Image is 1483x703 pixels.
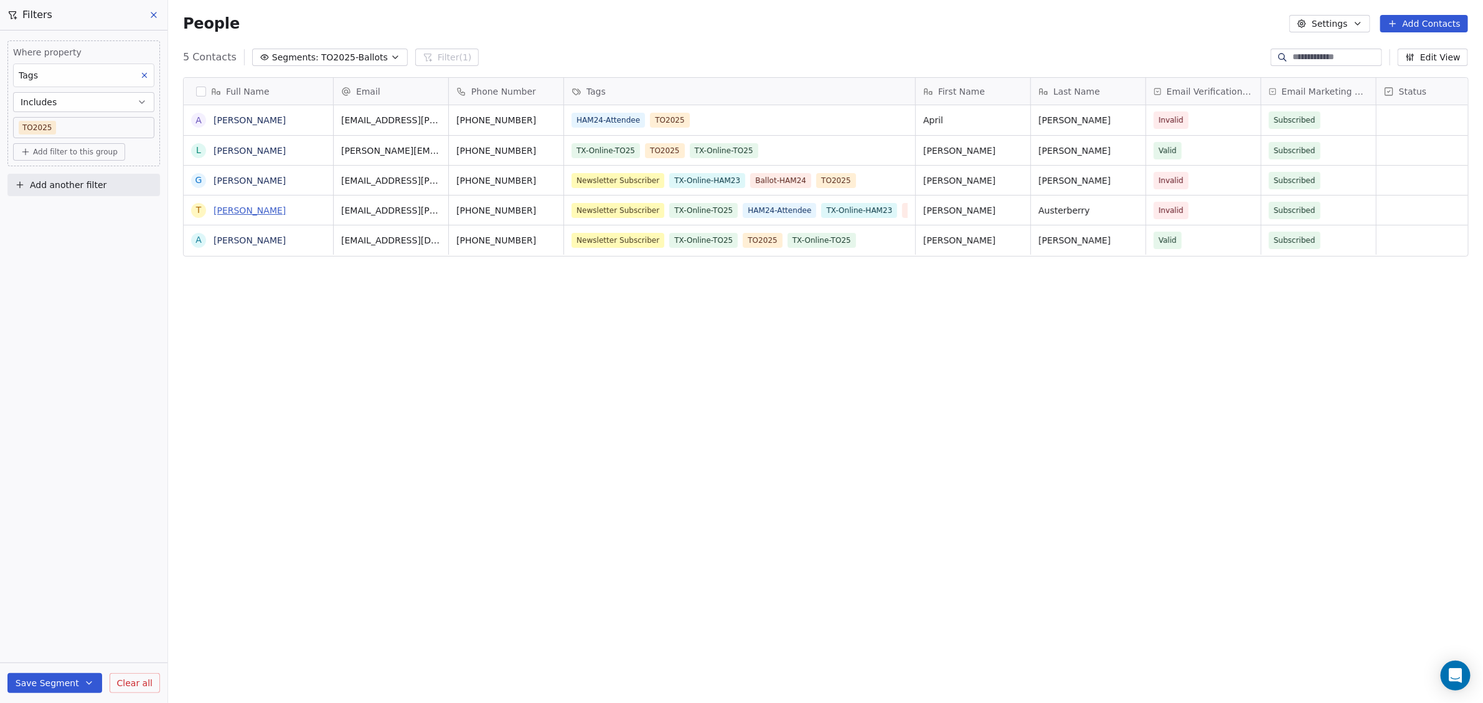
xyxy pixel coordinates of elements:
span: Segments: [272,51,319,64]
div: Tags [564,78,915,105]
div: A [195,234,202,247]
span: [PERSON_NAME] [923,234,1023,247]
button: Add Contacts [1380,15,1468,32]
div: Email [334,78,448,105]
span: Ballot-HAM24 [750,173,811,188]
span: [PERSON_NAME] [1038,174,1138,187]
div: Open Intercom Messenger [1441,661,1471,691]
div: grid [184,105,334,666]
div: Full Name [184,78,333,105]
span: Email [356,85,380,98]
span: TX-Online-TO25 [669,233,738,248]
span: HAM24-Attendee [743,203,816,218]
div: Phone Number [449,78,563,105]
span: Subscribed [1274,114,1316,126]
span: [PERSON_NAME] [1038,144,1138,157]
span: [PERSON_NAME] [1038,234,1138,247]
span: Newsletter Subscriber [572,203,664,218]
span: Invalid [1159,174,1184,187]
span: Subscribed [1274,144,1316,157]
span: TO2025-Ballots [321,51,388,64]
span: HAM24-Attendee [572,113,645,128]
span: [EMAIL_ADDRESS][PERSON_NAME][DOMAIN_NAME] [341,114,441,126]
span: TX-Online-TO25 [669,203,738,218]
button: Settings [1289,15,1370,32]
span: Invalid [1159,114,1184,126]
span: People [183,14,240,33]
span: Email Verification Status [1167,85,1253,98]
div: T [196,204,202,217]
div: Last Name [1031,78,1146,105]
span: [PERSON_NAME] [923,144,1023,157]
span: Phone Number [471,85,536,98]
span: Email Marketing Consent [1282,85,1368,98]
span: [PHONE_NUMBER] [456,234,556,247]
span: [PHONE_NUMBER] [456,204,556,217]
span: Newsletter Subscriber [572,173,664,188]
span: [PHONE_NUMBER] [456,114,556,126]
span: [PHONE_NUMBER] [456,174,556,187]
span: Status [1399,85,1427,98]
span: Newsletter Subscriber [572,233,664,248]
span: TX-Online-TO25 [690,143,758,158]
div: Email Marketing Consent [1261,78,1376,105]
span: [PERSON_NAME] [923,174,1023,187]
span: [EMAIL_ADDRESS][PERSON_NAME][DOMAIN_NAME] [341,204,441,217]
span: [PERSON_NAME] [923,204,1023,217]
span: Last Name [1053,85,1100,98]
span: Subscribed [1274,174,1316,187]
span: TO2025 [650,113,690,128]
span: Valid [1159,144,1177,157]
div: First Name [916,78,1030,105]
a: [PERSON_NAME] [214,176,286,186]
span: TX-Online-HAM23 [669,173,745,188]
span: Tags [586,85,606,98]
div: Email Verification Status [1146,78,1261,105]
button: Edit View [1398,49,1468,66]
span: Austerberry [1038,204,1138,217]
span: Invalid [1159,204,1184,217]
div: G [195,174,202,187]
span: Valid [1159,234,1177,247]
span: April [923,114,1023,126]
span: TO2025 [743,233,783,248]
a: [PERSON_NAME] [214,146,286,156]
span: TX-Online-HAM23 [821,203,897,218]
span: Ballot-HAM24 [902,203,963,218]
span: TO2025 [645,143,685,158]
span: [EMAIL_ADDRESS][PERSON_NAME][DOMAIN_NAME] [341,174,441,187]
span: [PERSON_NAME][EMAIL_ADDRESS][PERSON_NAME][DOMAIN_NAME] [341,144,441,157]
span: TX-Online-TO25 [572,143,640,158]
a: [PERSON_NAME] [214,115,286,125]
span: [EMAIL_ADDRESS][DOMAIN_NAME] [341,234,441,247]
span: [PERSON_NAME] [1038,114,1138,126]
span: First Name [938,85,985,98]
div: A [195,114,202,127]
span: Subscribed [1274,234,1316,247]
a: [PERSON_NAME] [214,235,286,245]
div: L [196,144,201,157]
span: Full Name [226,85,270,98]
span: TO2025 [816,173,856,188]
span: TX-Online-TO25 [788,233,856,248]
button: Filter(1) [415,49,479,66]
span: 5 Contacts [183,50,237,65]
a: [PERSON_NAME] [214,205,286,215]
span: [PHONE_NUMBER] [456,144,556,157]
span: Subscribed [1274,204,1316,217]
